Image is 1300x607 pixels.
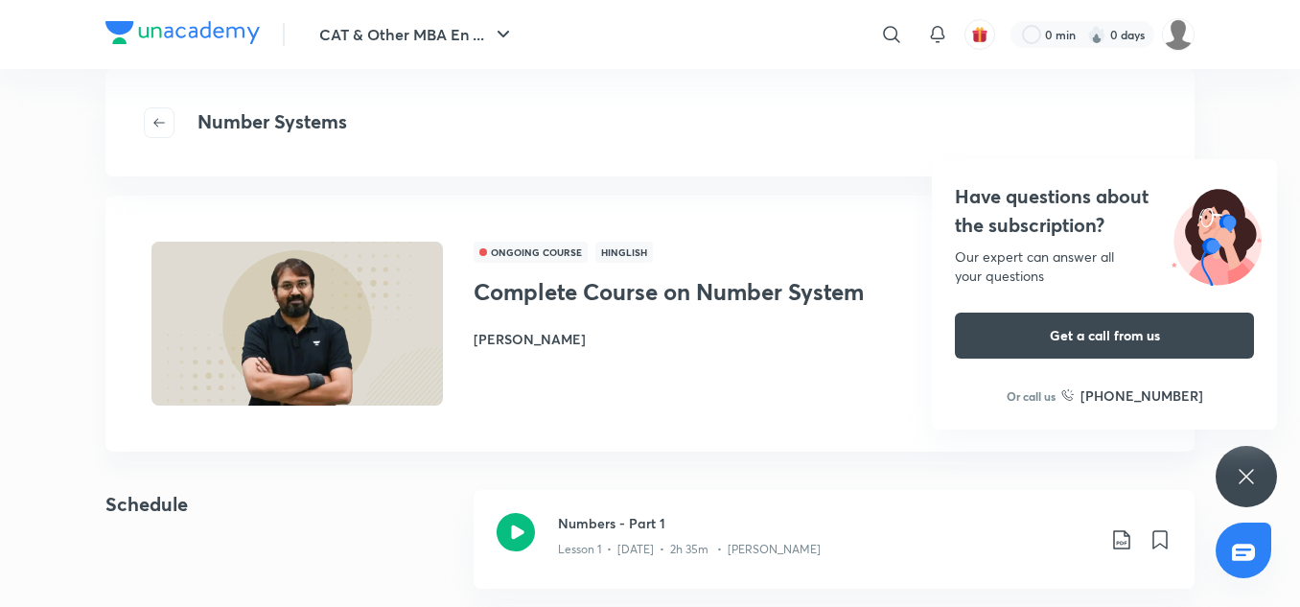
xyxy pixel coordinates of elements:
[1162,18,1195,51] img: subham agarwal
[197,107,347,138] h4: Number Systems
[105,21,260,44] img: Company Logo
[955,182,1254,240] h4: Have questions about the subscription?
[474,278,903,306] h3: Complete Course on Number System
[1007,387,1056,405] p: Or call us
[105,21,260,49] a: Company Logo
[558,541,821,558] p: Lesson 1 • [DATE] • 2h 35m • [PERSON_NAME]
[595,242,653,263] span: Hinglish
[1080,385,1203,406] h6: [PHONE_NUMBER]
[308,15,526,54] button: CAT & Other MBA En ...
[1061,385,1203,406] a: [PHONE_NUMBER]
[964,19,995,50] button: avatar
[474,242,588,263] span: ONGOING COURSE
[149,240,446,407] img: Thumbnail
[955,247,1254,286] div: Our expert can answer all your questions
[955,313,1254,359] button: Get a call from us
[1156,182,1277,286] img: ttu_illustration_new.svg
[1087,25,1106,44] img: streak
[971,26,988,43] img: avatar
[558,513,1095,533] h3: Numbers - Part 1
[474,329,903,349] h6: [PERSON_NAME]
